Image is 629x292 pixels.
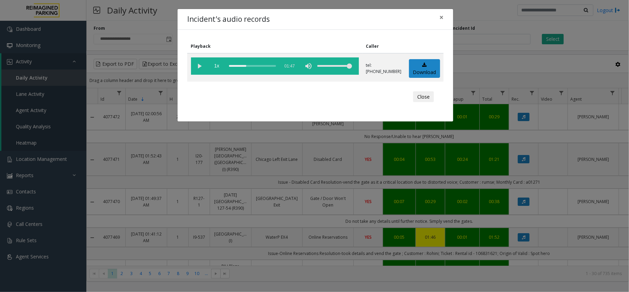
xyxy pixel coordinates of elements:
[439,12,444,22] span: ×
[366,62,402,75] p: tel:[PHONE_NUMBER]
[362,39,405,53] th: Caller
[229,57,276,75] div: scrub bar
[208,57,226,75] span: playback speed button
[435,9,448,26] button: Close
[317,57,352,75] div: volume level
[409,59,440,78] a: Download
[187,39,362,53] th: Playback
[413,91,434,102] button: Close
[187,14,270,25] h4: Incident's audio records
